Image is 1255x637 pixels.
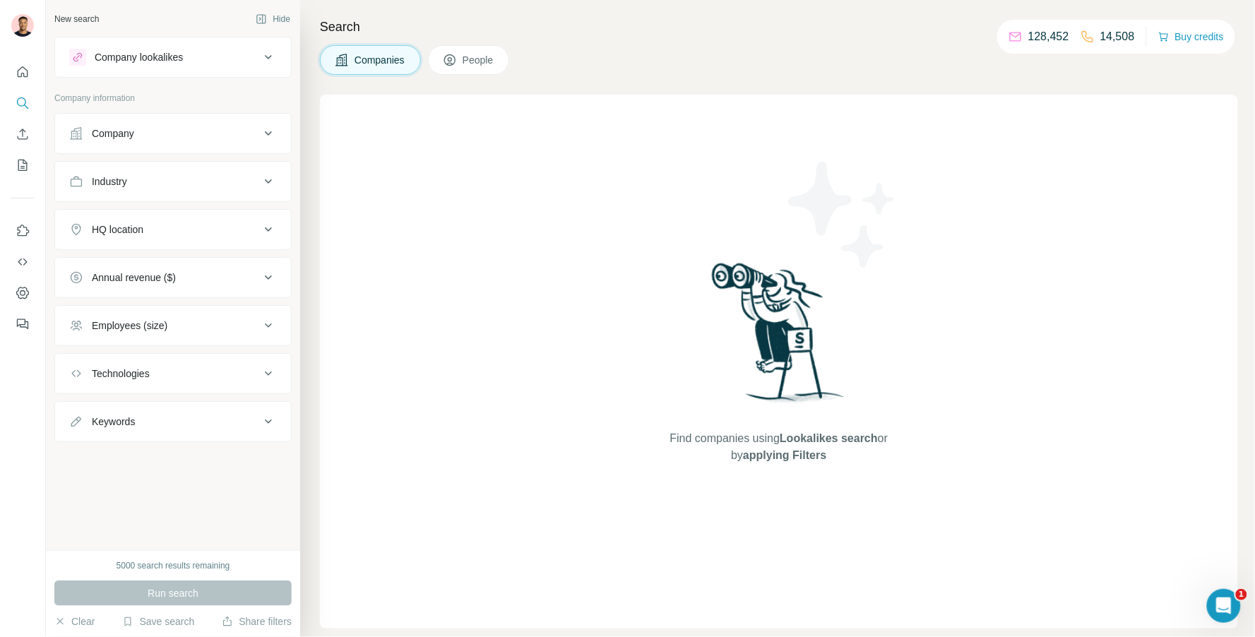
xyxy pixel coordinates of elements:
p: 128,452 [1028,28,1069,45]
button: Employees (size) [55,309,291,343]
span: Find companies using or by [666,430,892,464]
button: Company lookalikes [55,40,291,74]
button: My lists [11,153,34,178]
button: Hide [246,8,300,30]
img: Avatar [11,14,34,37]
div: Annual revenue ($) [92,270,176,285]
button: Use Surfe on LinkedIn [11,218,34,244]
button: Company [55,117,291,150]
div: 5000 search results remaining [117,559,230,572]
button: Dashboard [11,280,34,306]
button: Industry [55,165,291,198]
button: Buy credits [1158,27,1224,47]
button: Keywords [55,405,291,439]
img: Surfe Illustration - Stars [779,151,906,278]
div: HQ location [92,222,143,237]
div: Keywords [92,415,135,429]
span: Lookalikes search [780,432,878,444]
span: Companies [355,53,406,67]
div: Company lookalikes [95,50,183,64]
img: Surfe Illustration - Woman searching with binoculars [706,259,852,417]
button: Quick start [11,59,34,85]
button: Clear [54,614,95,629]
span: People [463,53,495,67]
p: Company information [54,92,292,105]
div: New search [54,13,99,25]
div: Technologies [92,367,150,381]
iframe: Intercom live chat [1207,589,1241,623]
div: Employees (size) [92,318,167,333]
h4: Search [320,17,1238,37]
button: Technologies [55,357,291,391]
div: Industry [92,174,127,189]
p: 14,508 [1100,28,1135,45]
button: Save search [122,614,194,629]
span: applying Filters [743,449,826,461]
button: Search [11,90,34,116]
button: Share filters [222,614,292,629]
button: Enrich CSV [11,121,34,147]
button: Use Surfe API [11,249,34,275]
button: HQ location [55,213,291,246]
button: Feedback [11,311,34,337]
button: Annual revenue ($) [55,261,291,294]
span: 1 [1236,589,1247,600]
div: Company [92,126,134,141]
